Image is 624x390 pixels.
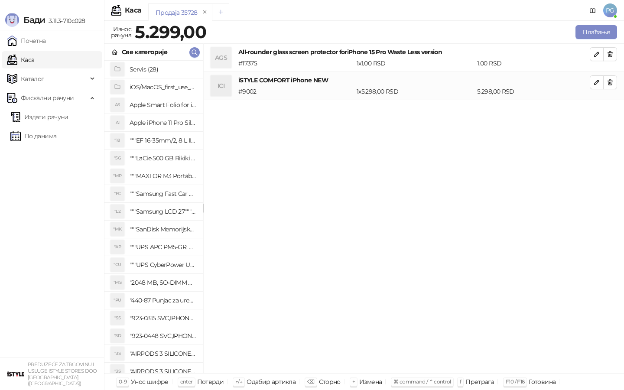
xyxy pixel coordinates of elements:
h4: "440-87 Punjac za uredjaje sa micro USB portom 4/1, Stand." [130,293,196,307]
span: ↑/↓ [235,378,242,385]
a: По данима [10,127,56,145]
button: Add tab [212,3,229,21]
div: "FC [110,187,124,201]
span: enter [180,378,193,385]
div: "MS [110,276,124,289]
a: Почетна [7,32,46,49]
div: "MK [110,222,124,236]
div: "18 [110,133,124,147]
h4: Apple Smart Folio for iPad mini (A17 Pro) - Sage [130,98,196,112]
span: 0-9 [119,378,127,385]
button: Плаћање [575,25,617,39]
div: AS [110,98,124,112]
h4: """SanDisk Memorijska kartica 256GB microSDXC sa SD adapterom SDSQXA1-256G-GN6MA - Extreme PLUS, ... [130,222,196,236]
button: remove [199,9,211,16]
div: AGS [211,47,231,68]
img: Logo [5,13,19,27]
h4: """Samsung LCD 27"""" C27F390FHUXEN""" [130,205,196,218]
div: grid [104,61,203,373]
div: Одабир артикла [247,376,296,387]
div: # 17375 [237,58,355,68]
div: Измена [359,376,382,387]
div: "L2 [110,205,124,218]
a: Документација [586,3,600,17]
div: "AP [110,240,124,254]
a: Каса [7,51,34,68]
h4: "2048 MB, SO-DIMM DDRII, 667 MHz, Napajanje 1,8 0,1 V, Latencija CL5" [130,276,196,289]
span: ⌘ command / ⌃ control [393,378,451,385]
div: Сторно [319,376,341,387]
div: 5.298,00 RSD [475,87,591,96]
a: Издати рачуни [10,108,68,126]
h4: "AIRPODS 3 SILICONE CASE BLACK" [130,347,196,361]
div: "MP [110,169,124,183]
strong: 5.299,00 [135,21,206,42]
h4: """LaCie 500 GB Rikiki USB 3.0 / Ultra Compact & Resistant aluminum / USB 3.0 / 2.5""""""" [130,151,196,165]
div: 1,00 RSD [475,58,591,68]
h4: """Samsung Fast Car Charge Adapter, brzi auto punja_, boja crna""" [130,187,196,201]
h4: """EF 16-35mm/2, 8 L III USM""" [130,133,196,147]
h4: iSTYLE COMFORT iPhone NEW [238,75,590,85]
div: AI [110,116,124,130]
h4: """UPS APC PM5-GR, Essential Surge Arrest,5 utic_nica""" [130,240,196,254]
h4: Servis (28) [130,62,196,76]
div: Продаја 35728 [156,8,198,17]
div: "3S [110,347,124,361]
div: Потврди [197,376,224,387]
div: Каса [125,7,141,14]
div: 1 x 5.298,00 RSD [355,87,475,96]
div: "SD [110,329,124,343]
h4: iOS/MacOS_first_use_assistance (4) [130,80,196,94]
div: Све категорије [122,47,167,57]
span: F10 / F16 [506,378,524,385]
div: "S5 [110,311,124,325]
span: 3.11.3-710c028 [45,17,85,25]
h4: Apple iPhone 11 Pro Silicone Case - Black [130,116,196,130]
span: Бади [23,15,45,25]
span: PG [603,3,617,17]
div: "3S [110,364,124,378]
span: Фискални рачуни [21,89,74,107]
div: Претрага [465,376,494,387]
h4: All-rounder glass screen protector foriPhone 15 Pro Waste Less version [238,47,590,57]
span: f [460,378,461,385]
div: "CU [110,258,124,272]
h4: "AIRPODS 3 SILICONE CASE BLUE" [130,364,196,378]
div: Унос шифре [131,376,169,387]
span: ⌫ [307,378,314,385]
div: Износ рачуна [109,23,133,41]
img: 64x64-companyLogo-77b92cf4-9946-4f36-9751-bf7bb5fd2c7d.png [7,365,24,383]
small: PREDUZEĆE ZA TRGOVINU I USLUGE ISTYLE STORES DOO [GEOGRAPHIC_DATA] ([GEOGRAPHIC_DATA]) [28,361,97,387]
h4: "923-0315 SVC,IPHONE 5/5S BATTERY REMOVAL TRAY Držač za iPhone sa kojim se otvara display [130,311,196,325]
div: "5G [110,151,124,165]
span: + [352,378,355,385]
div: "PU [110,293,124,307]
h4: "923-0448 SVC,IPHONE,TOURQUE DRIVER KIT .65KGF- CM Šrafciger " [130,329,196,343]
div: # 9002 [237,87,355,96]
div: Готовина [529,376,556,387]
div: ICI [211,75,231,96]
h4: """UPS CyberPower UT650EG, 650VA/360W , line-int., s_uko, desktop""" [130,258,196,272]
div: 1 x 1,00 RSD [355,58,475,68]
span: Каталог [21,70,44,88]
h4: """MAXTOR M3 Portable 2TB 2.5"""" crni eksterni hard disk HX-M201TCB/GM""" [130,169,196,183]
